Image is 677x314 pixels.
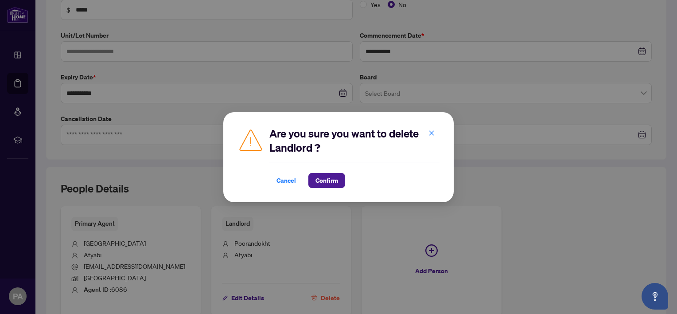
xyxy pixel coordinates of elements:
img: Caution Icon [237,126,264,153]
h2: Are you sure you want to delete Landlord ? [269,126,440,155]
span: close [428,130,435,136]
button: Confirm [308,173,345,188]
button: Cancel [269,173,303,188]
span: Cancel [276,173,296,188]
button: Open asap [642,283,668,310]
span: Confirm [315,173,338,188]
